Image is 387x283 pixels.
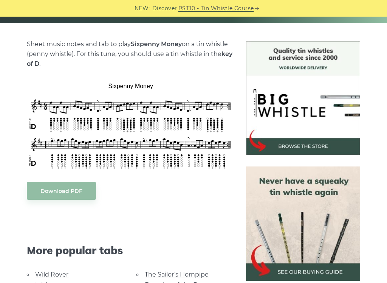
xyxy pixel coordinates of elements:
strong: Sixpenny Money [131,40,182,48]
p: Sheet music notes and tab to play on a tin whistle (penny whistle). For this tune, you should use... [27,39,235,69]
span: More popular tabs [27,244,235,257]
a: The Sailor’s Hornpipe [145,271,209,278]
img: BigWhistle Tin Whistle Store [246,41,360,155]
img: tin whistle buying guide [246,166,360,280]
a: PST10 - Tin Whistle Course [178,4,254,13]
img: Sixpenny Money Tin Whistle Tabs & Sheet Music [27,80,235,171]
span: NEW: [135,4,150,13]
a: Wild Rover [35,271,68,278]
span: Discover [152,4,177,13]
a: Download PDF [27,182,96,200]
